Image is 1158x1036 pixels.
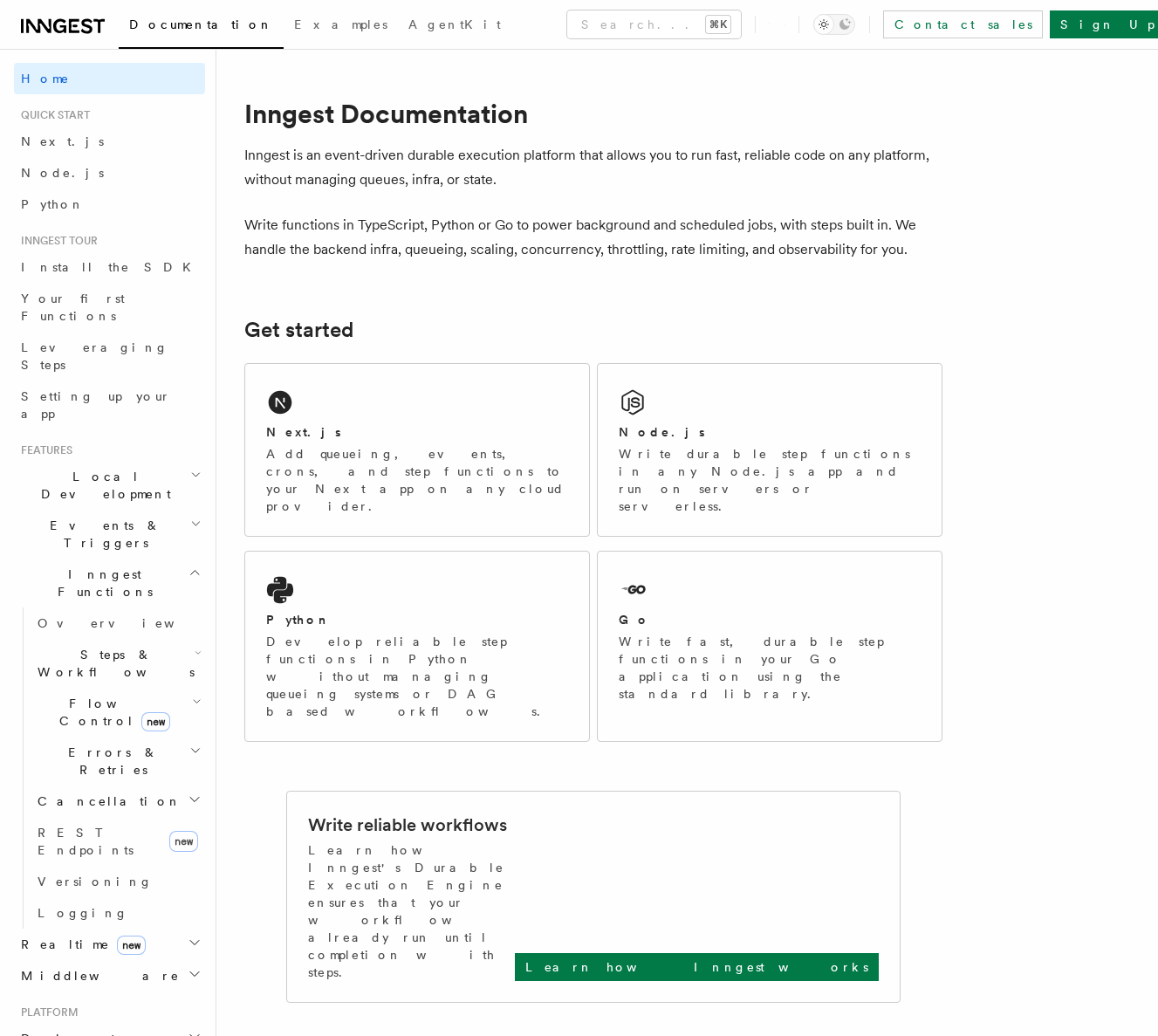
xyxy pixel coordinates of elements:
[244,143,942,192] p: Inngest is an event-driven durable execution platform that allows you to run fast, reliable code ...
[14,936,146,953] span: Realtime
[284,5,398,47] a: Examples
[31,646,195,681] span: Steps & Workflows
[597,363,942,537] a: Node.jsWrite durable step functions in any Node.js app and run on servers or serverless.
[619,633,921,703] p: Write fast, durable step functions in your Go application using the standard library.
[38,906,128,920] span: Logging
[31,695,192,730] span: Flow Control
[244,98,942,129] h1: Inngest Documentation
[21,292,125,323] span: Your first Functions
[31,607,205,639] a: Overview
[117,936,146,955] span: new
[14,189,205,220] a: Python
[38,616,217,630] span: Overview
[14,1005,79,1019] span: Platform
[14,63,205,94] a: Home
[14,381,205,429] a: Setting up your app
[14,510,205,559] button: Events & Triggers
[14,443,72,457] span: Features
[14,283,205,332] a: Your first Functions
[308,813,507,837] h2: Write reliable workflows
[14,332,205,381] a: Leveraging Steps
[21,166,104,180] span: Node.js
[31,688,205,737] button: Flow Controlnew
[244,213,942,262] p: Write functions in TypeScript, Python or Go to power background and scheduled jobs, with steps bu...
[14,607,205,929] div: Inngest Functions
[21,134,104,148] span: Next.js
[14,108,90,122] span: Quick start
[619,445,921,515] p: Write durable step functions in any Node.js app and run on servers or serverless.
[14,960,205,991] button: Middleware
[14,157,205,189] a: Node.js
[14,566,188,600] span: Inngest Functions
[21,340,168,372] span: Leveraging Steps
[408,17,501,31] span: AgentKit
[31,639,205,688] button: Steps & Workflows
[21,260,202,274] span: Install the SDK
[38,826,134,857] span: REST Endpoints
[567,10,741,38] button: Search...⌘K
[294,17,387,31] span: Examples
[244,318,353,342] a: Get started
[266,633,568,720] p: Develop reliable step functions in Python without managing queueing systems or DAG based workflows.
[515,953,879,981] a: Learn how Inngest works
[244,551,590,742] a: PythonDevelop reliable step functions in Python without managing queueing systems or DAG based wo...
[266,611,331,628] h2: Python
[141,712,170,731] span: new
[119,5,284,49] a: Documentation
[31,744,189,779] span: Errors & Retries
[525,958,868,976] p: Learn how Inngest works
[14,251,205,283] a: Install the SDK
[14,967,180,985] span: Middleware
[31,786,205,817] button: Cancellation
[31,897,205,929] a: Logging
[706,16,730,33] kbd: ⌘K
[31,737,205,786] button: Errors & Retries
[129,17,273,31] span: Documentation
[14,468,190,503] span: Local Development
[14,559,205,607] button: Inngest Functions
[619,423,705,441] h2: Node.js
[31,817,205,866] a: REST Endpointsnew
[14,234,98,248] span: Inngest tour
[266,423,341,441] h2: Next.js
[266,445,568,515] p: Add queueing, events, crons, and step functions to your Next app on any cloud provider.
[21,389,171,421] span: Setting up your app
[14,461,205,510] button: Local Development
[813,14,855,35] button: Toggle dark mode
[38,875,153,888] span: Versioning
[14,126,205,157] a: Next.js
[31,792,182,810] span: Cancellation
[169,831,198,852] span: new
[619,611,650,628] h2: Go
[14,517,190,552] span: Events & Triggers
[398,5,511,47] a: AgentKit
[21,197,85,211] span: Python
[597,551,942,742] a: GoWrite fast, durable step functions in your Go application using the standard library.
[244,363,590,537] a: Next.jsAdd queueing, events, crons, and step functions to your Next app on any cloud provider.
[14,929,205,960] button: Realtimenew
[21,70,70,87] span: Home
[31,866,205,897] a: Versioning
[883,10,1043,38] a: Contact sales
[308,841,515,981] p: Learn how Inngest's Durable Execution Engine ensures that your workflow already run until complet...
